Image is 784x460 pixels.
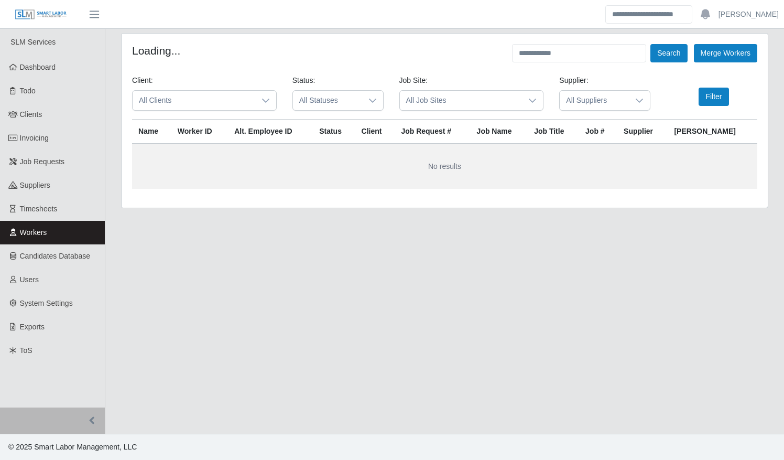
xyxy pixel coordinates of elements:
th: Job # [579,120,617,144]
span: Invoicing [20,134,49,142]
th: Status [313,120,355,144]
th: Supplier [617,120,668,144]
span: All Clients [133,91,255,110]
label: Supplier: [559,75,588,86]
img: SLM Logo [15,9,67,20]
span: Dashboard [20,63,56,71]
span: SLM Services [10,38,56,46]
th: Name [132,120,171,144]
a: [PERSON_NAME] [718,9,779,20]
span: All Suppliers [560,91,629,110]
td: No results [132,144,757,189]
th: Job Title [528,120,579,144]
h4: Loading... [132,44,180,57]
span: Clients [20,110,42,119]
span: Candidates Database [20,252,91,260]
button: Search [650,44,687,62]
th: Job Request # [395,120,470,144]
label: Job Site: [399,75,428,86]
th: [PERSON_NAME] [668,120,757,144]
button: Merge Workers [694,44,757,62]
span: Workers [20,228,47,237]
label: Client: [132,75,153,86]
span: ToS [20,346,32,355]
span: Exports [20,323,45,331]
span: All Statuses [293,91,362,110]
span: All Job Sites [400,91,522,110]
span: © 2025 Smart Labor Management, LLC [8,443,137,451]
th: Alt. Employee ID [228,120,313,144]
span: Users [20,275,39,284]
span: System Settings [20,299,73,307]
span: Timesheets [20,205,58,213]
th: Worker ID [171,120,228,144]
input: Search [605,5,692,24]
label: Status: [292,75,315,86]
th: Client [355,120,395,144]
span: Suppliers [20,181,50,189]
span: Todo [20,87,36,95]
span: Job Requests [20,157,65,166]
button: Filter [699,88,728,106]
th: Job Name [471,120,528,144]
